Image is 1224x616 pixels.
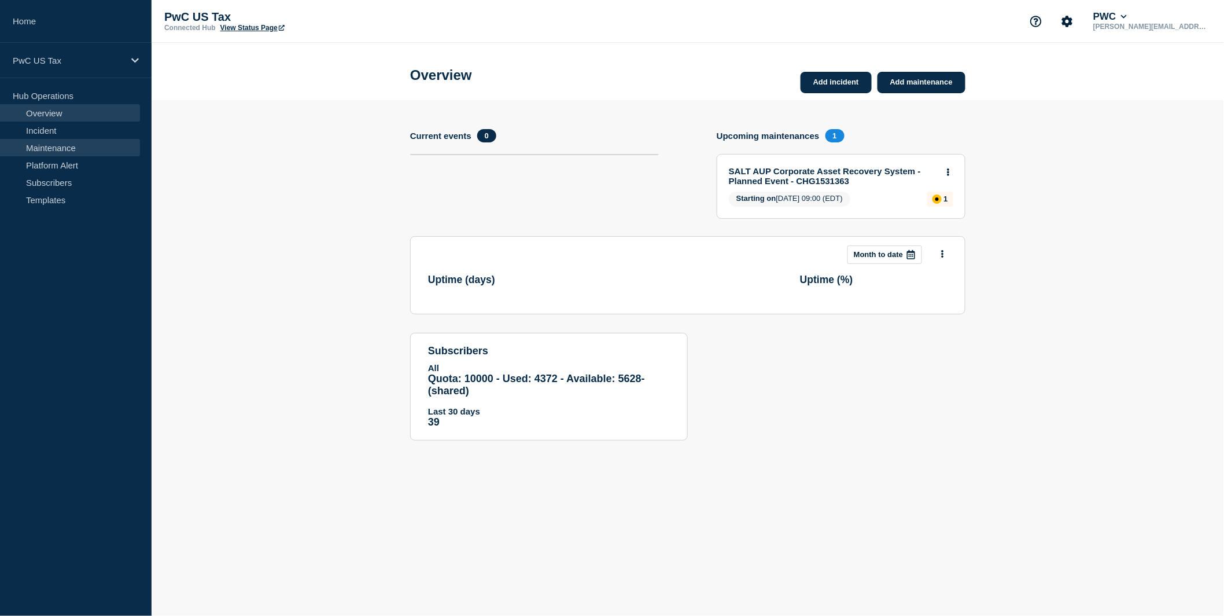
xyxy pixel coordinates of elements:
[428,416,670,428] p: 39
[944,195,948,203] p: 1
[164,10,396,24] p: PwC US Tax
[428,373,645,397] span: Quota: 10000 - Used: 4372 - Available: 5628 - (shared)
[1055,9,1079,34] button: Account settings
[410,67,472,83] h1: Overview
[1091,11,1129,23] button: PWC
[428,345,670,357] h4: subscribers
[477,129,496,142] span: 0
[717,131,820,141] h4: Upcoming maintenances
[854,250,903,259] p: Month to date
[932,195,942,204] div: affected
[428,363,670,373] p: All
[847,245,922,264] button: Month to date
[729,166,938,186] a: SALT AUP Corporate Asset Recovery System - Planned Event - CHG1531363
[13,56,124,65] p: PwC US Tax
[801,72,872,93] a: Add incident
[220,24,285,32] a: View Status Page
[800,274,853,286] h3: Uptime ( % )
[878,72,965,93] a: Add maintenance
[736,194,776,203] span: Starting on
[729,192,850,207] span: [DATE] 09:00 (EDT)
[164,24,216,32] p: Connected Hub
[1091,23,1211,31] p: [PERSON_NAME][EMAIL_ADDRESS][PERSON_NAME][DOMAIN_NAME]
[410,131,471,141] h4: Current events
[428,406,670,416] p: Last 30 days
[825,129,845,142] span: 1
[1024,9,1048,34] button: Support
[428,274,495,286] h3: Uptime ( days )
